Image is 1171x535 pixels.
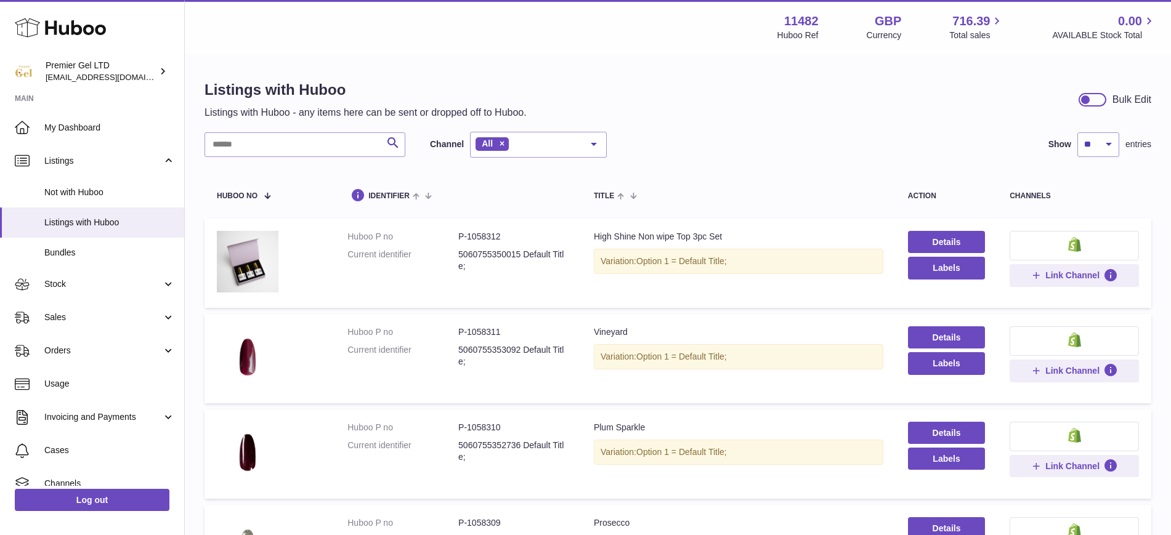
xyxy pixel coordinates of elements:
span: 716.39 [952,13,990,30]
div: action [908,192,985,200]
img: High Shine Non wipe Top 3pc Set [217,231,278,292]
dt: Huboo P no [347,517,458,529]
span: Sales [44,312,162,323]
span: AVAILABLE Stock Total [1052,30,1156,41]
span: Huboo no [217,192,257,200]
div: Variation: [594,344,883,369]
span: identifier [368,192,410,200]
button: Labels [908,257,985,279]
h1: Listings with Huboo [205,80,527,100]
span: Option 1 = Default Title; [636,447,727,457]
button: Link Channel [1010,360,1139,382]
dd: P-1058311 [458,326,569,338]
div: Prosecco [594,517,883,529]
dt: Huboo P no [347,326,458,338]
span: Usage [44,378,175,390]
span: Link Channel [1045,461,1100,472]
img: internalAdmin-11482@internal.huboo.com [15,62,33,81]
dt: Huboo P no [347,422,458,433]
div: Vineyard [594,326,883,338]
label: Show [1048,139,1071,150]
button: Link Channel [1010,264,1139,286]
dt: Current identifier [347,344,458,368]
dd: 5060755353092 Default Title; [458,344,569,368]
span: Channels [44,478,175,489]
button: Link Channel [1010,455,1139,477]
dt: Current identifier [347,440,458,463]
button: Labels [908,448,985,470]
dd: P-1058310 [458,422,569,433]
a: Details [908,326,985,348]
span: Bundles [44,247,175,259]
span: Option 1 = Default Title; [636,256,727,266]
div: Huboo Ref [777,30,819,41]
dd: 5060755350015 Default Title; [458,249,569,272]
img: shopify-small.png [1068,237,1081,252]
img: shopify-small.png [1068,428,1081,443]
span: Listings [44,155,162,167]
dt: Huboo P no [347,231,458,243]
strong: 11482 [784,13,819,30]
img: shopify-small.png [1068,332,1081,347]
span: Not with Huboo [44,187,175,198]
a: 0.00 AVAILABLE Stock Total [1052,13,1156,41]
span: Orders [44,345,162,356]
div: Variation: [594,440,883,465]
div: Currency [867,30,902,41]
dt: Current identifier [347,249,458,272]
strong: GBP [875,13,901,30]
span: [EMAIL_ADDRESS][DOMAIN_NAME] [46,72,181,82]
span: Stock [44,278,162,290]
span: Link Channel [1045,270,1100,281]
a: 716.39 Total sales [949,13,1004,41]
span: Listings with Huboo [44,217,175,228]
div: Plum Sparkle [594,422,883,433]
span: All [482,139,493,148]
span: Invoicing and Payments [44,411,162,423]
div: Premier Gel LTD [46,60,156,83]
div: Bulk Edit [1112,93,1151,107]
dd: P-1058309 [458,517,569,529]
p: Listings with Huboo - any items here can be sent or dropped off to Huboo. [205,106,527,119]
a: Details [908,231,985,253]
button: Labels [908,352,985,374]
div: High Shine Non wipe Top 3pc Set [594,231,883,243]
label: Channel [430,139,464,150]
dd: P-1058312 [458,231,569,243]
span: My Dashboard [44,122,175,134]
dd: 5060755352736 Default Title; [458,440,569,463]
div: channels [1010,192,1139,200]
div: Variation: [594,249,883,274]
img: Plum Sparkle [217,422,278,483]
span: title [594,192,614,200]
a: Details [908,422,985,444]
a: Log out [15,489,169,511]
span: Total sales [949,30,1004,41]
span: 0.00 [1118,13,1142,30]
span: entries [1125,139,1151,150]
span: Cases [44,444,175,456]
img: Vineyard [217,326,278,388]
span: Link Channel [1045,365,1100,376]
span: Option 1 = Default Title; [636,352,727,361]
